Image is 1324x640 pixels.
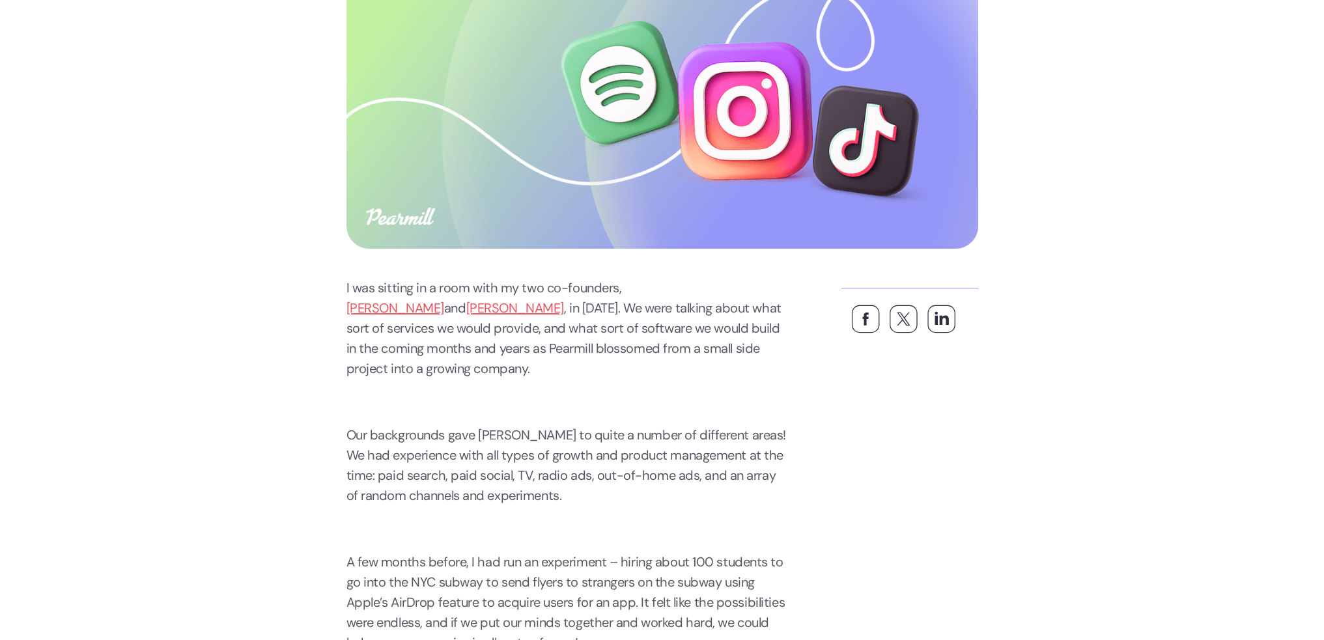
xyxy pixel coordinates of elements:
[346,392,789,412] p: ‍
[346,519,789,539] p: ‍
[346,299,444,316] a: [PERSON_NAME]
[346,278,789,379] p: I was sitting in a room with my two co-founders, and , in [DATE]. We were talking about what sort...
[346,425,789,506] p: Our backgrounds gave [PERSON_NAME] to quite a number of different areas! We had experience with a...
[466,299,563,316] a: [PERSON_NAME]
